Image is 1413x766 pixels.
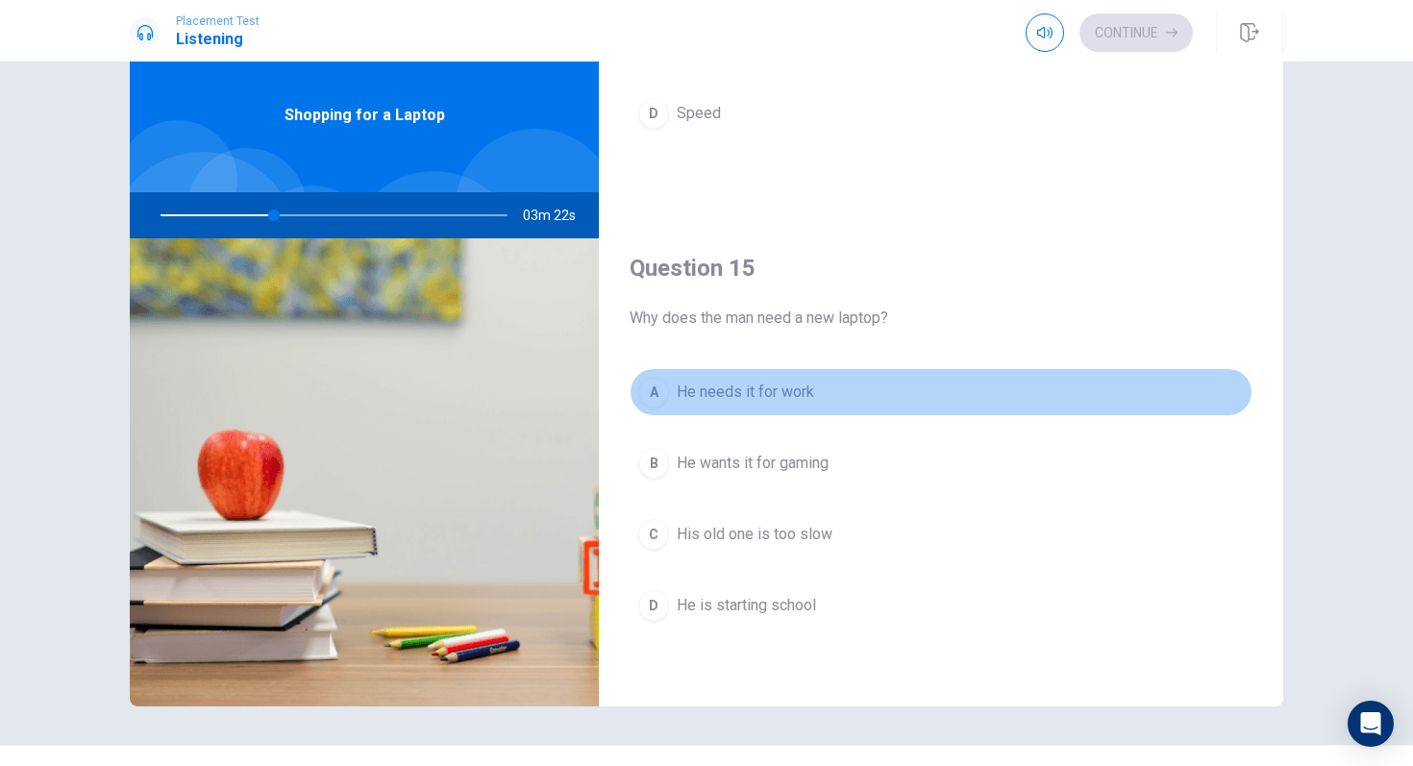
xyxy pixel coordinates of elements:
[285,104,445,127] span: Shopping for a Laptop
[677,381,814,404] span: He needs it for work
[176,14,260,28] span: Placement Test
[638,590,669,621] div: D
[638,377,669,408] div: A
[638,448,669,479] div: B
[630,89,1252,137] button: DSpeed
[677,102,721,125] span: Speed
[523,192,591,238] span: 03m 22s
[176,28,260,51] h1: Listening
[130,238,599,706] img: Shopping for a Laptop
[638,98,669,129] div: D
[638,519,669,550] div: C
[677,594,816,617] span: He is starting school
[630,581,1252,630] button: DHe is starting school
[677,523,832,546] span: His old one is too slow
[1348,701,1394,747] div: Open Intercom Messenger
[630,253,1252,284] h4: Question 15
[630,368,1252,416] button: AHe needs it for work
[630,510,1252,558] button: CHis old one is too slow
[677,452,829,475] span: He wants it for gaming
[630,307,1252,330] span: Why does the man need a new laptop?
[630,439,1252,487] button: BHe wants it for gaming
